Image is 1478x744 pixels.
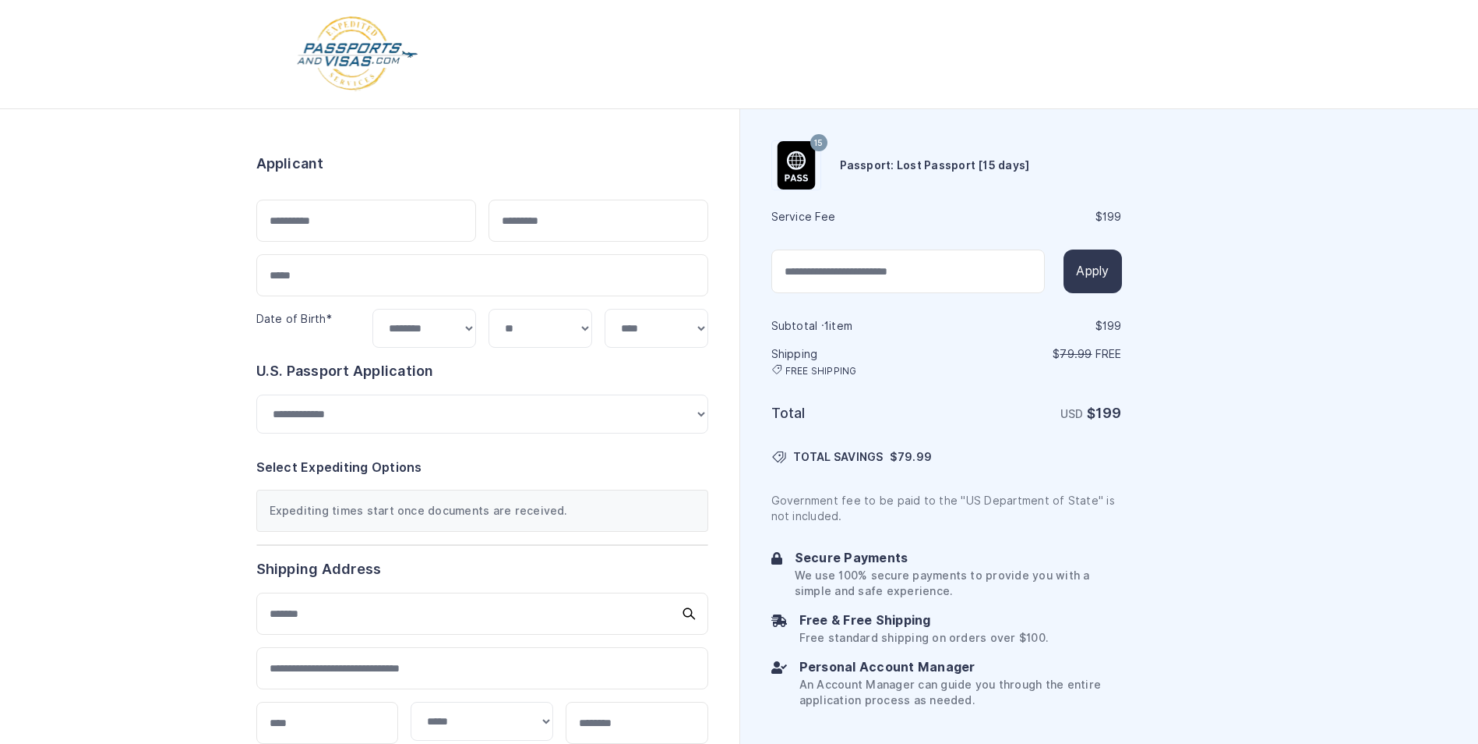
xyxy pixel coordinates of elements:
[793,449,884,465] span: TOTAL SAVINGS
[1095,348,1122,360] span: Free
[771,209,945,225] h6: Service Fee
[799,658,1122,677] h6: Personal Account Manager
[256,490,708,532] div: Expediting times start once documents are received.
[795,549,1122,568] h6: Secure Payments
[799,677,1122,708] p: An Account Manager can guide you through the entire application process as needed.
[799,630,1048,646] p: Free standard shipping on orders over $100.
[890,449,932,465] span: $
[795,568,1122,599] p: We use 100% secure payments to provide you with a simple and safe experience.
[771,318,945,334] h6: Subtotal · item
[824,320,829,332] span: 1
[295,16,419,93] img: Logo
[771,493,1122,524] p: Government fee to be paid to the "US Department of State" is not included.
[1102,320,1122,332] span: 199
[772,141,820,190] img: Product Name
[948,209,1122,225] div: $
[948,318,1122,334] div: $
[1064,250,1121,293] button: Apply
[256,360,708,382] h6: U.S. Passport Application
[1060,348,1092,360] span: 79.99
[1087,405,1122,421] strong: $
[814,133,823,154] span: 15
[948,346,1122,362] p: $
[771,402,945,424] h6: Total
[785,365,857,377] span: FREE SHIPPING
[1102,211,1122,223] span: 199
[840,158,1030,173] h6: Passport: Lost Passport [15 days]
[799,611,1048,630] h6: Free & Free Shipping
[256,459,708,477] h6: Select Expediting Options
[256,313,332,325] label: Date of Birth*
[256,153,324,175] h6: Applicant
[771,346,945,377] h6: Shipping
[256,558,708,580] h6: Shipping Address
[898,451,932,463] span: 79.99
[1095,405,1122,421] span: 199
[1060,408,1084,420] span: USD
